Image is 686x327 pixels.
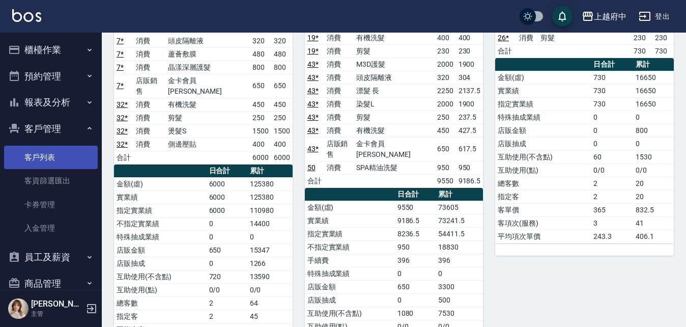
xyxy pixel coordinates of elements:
[395,280,436,293] td: 650
[324,44,354,58] td: 消費
[247,257,293,270] td: 1266
[12,9,41,22] img: Logo
[324,124,354,137] td: 消費
[354,84,434,97] td: 漂髮 長
[207,177,247,190] td: 6000
[247,217,293,230] td: 14400
[436,201,483,214] td: 73605
[207,165,247,178] th: 日合計
[31,309,83,318] p: 主管
[247,230,293,243] td: 0
[538,31,631,44] td: 剪髮
[324,161,354,174] td: 消費
[207,270,247,283] td: 720
[495,84,591,97] td: 實業績
[250,98,271,111] td: 450
[4,244,98,270] button: 員工及薪資
[652,44,674,58] td: 730
[456,111,483,124] td: 237.5
[435,111,456,124] td: 250
[114,270,207,283] td: 互助使用(不含點)
[271,151,293,164] td: 6000
[633,84,674,97] td: 16650
[435,174,456,187] td: 9550
[436,214,483,227] td: 73241.5
[271,74,293,98] td: 650
[207,283,247,296] td: 0/0
[591,203,633,216] td: 365
[114,177,207,190] td: 金額(虛)
[133,138,165,151] td: 消費
[456,174,483,187] td: 9186.5
[591,71,633,84] td: 730
[4,116,98,142] button: 客戶管理
[633,230,674,243] td: 406.1
[4,169,98,193] a: 客資篩選匯出
[271,34,293,47] td: 320
[395,254,436,267] td: 396
[324,71,354,84] td: 消費
[307,163,316,172] a: 50
[305,307,395,320] td: 互助使用(不含點)
[271,98,293,111] td: 450
[435,71,456,84] td: 320
[456,31,483,44] td: 400
[114,217,207,230] td: 不指定實業績
[165,124,250,138] td: 燙髮S
[435,124,456,137] td: 450
[456,124,483,137] td: 427.5
[436,254,483,267] td: 396
[456,97,483,111] td: 1900
[591,177,633,190] td: 2
[247,177,293,190] td: 125380
[456,161,483,174] td: 950
[395,307,436,320] td: 1080
[594,10,626,23] div: 上越府中
[207,310,247,323] td: 2
[165,61,250,74] td: 晶漾深層護髮
[250,111,271,124] td: 250
[495,71,591,84] td: 金額(虛)
[133,34,165,47] td: 消費
[247,310,293,323] td: 45
[247,283,293,296] td: 0/0
[436,267,483,280] td: 0
[165,111,250,124] td: 剪髮
[271,111,293,124] td: 250
[133,111,165,124] td: 消費
[247,204,293,217] td: 110980
[324,137,354,161] td: 店販銷售
[207,257,247,270] td: 0
[591,84,633,97] td: 730
[165,74,250,98] td: 金卡會員[PERSON_NAME]
[633,216,674,230] td: 41
[250,151,271,164] td: 6000
[435,97,456,111] td: 2000
[250,61,271,74] td: 800
[247,243,293,257] td: 15347
[207,296,247,310] td: 2
[247,296,293,310] td: 64
[354,137,434,161] td: 金卡會員[PERSON_NAME]
[165,138,250,151] td: 側邊壓貼
[395,188,436,201] th: 日合計
[633,203,674,216] td: 832.5
[4,193,98,216] a: 卡券管理
[305,201,395,214] td: 金額(虛)
[354,111,434,124] td: 剪髮
[8,298,28,319] img: Person
[114,310,207,323] td: 指定客
[114,190,207,204] td: 實業績
[633,177,674,190] td: 20
[591,150,633,163] td: 60
[324,84,354,97] td: 消費
[133,47,165,61] td: 消費
[4,63,98,90] button: 預約管理
[133,74,165,98] td: 店販銷售
[633,97,674,111] td: 16650
[495,124,591,137] td: 店販金額
[633,150,674,163] td: 1530
[4,89,98,116] button: 報表及分析
[495,97,591,111] td: 指定實業績
[495,137,591,150] td: 店販抽成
